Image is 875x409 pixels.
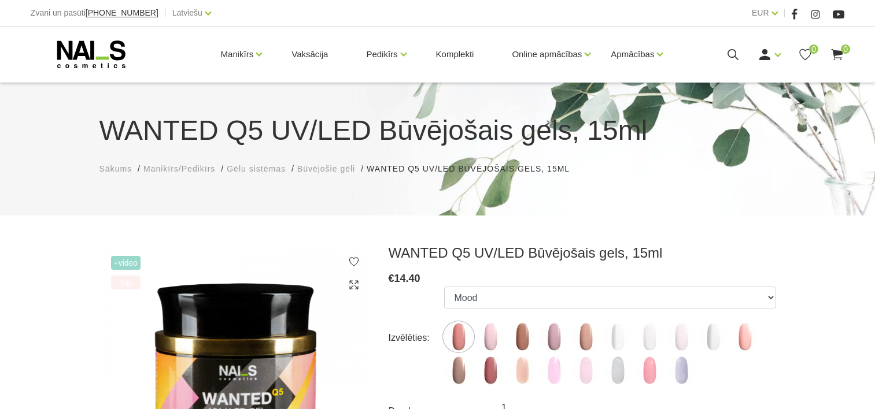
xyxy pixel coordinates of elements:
[111,256,141,270] span: +Video
[367,163,581,175] li: WANTED Q5 UV/LED Būvējošais gels, 15ml
[99,110,776,151] h1: WANTED Q5 UV/LED Būvējošais gels, 15ml
[830,47,844,62] a: 0
[699,322,728,351] img: ...
[99,164,132,173] span: Sākums
[512,31,582,77] a: Online apmācības
[508,356,537,385] img: ...
[540,322,568,351] img: ...
[282,27,337,82] a: Vaksācija
[752,6,769,20] a: EUR
[86,9,158,17] a: [PHONE_NUMBER]
[427,27,483,82] a: Komplekti
[297,163,355,175] a: Būvējošie gēli
[389,329,445,347] div: Izvēlēties:
[389,273,394,284] span: €
[476,322,505,351] img: ...
[227,163,286,175] a: Gēlu sistēmas
[111,276,141,289] span: top
[603,356,632,385] img: ...
[444,356,473,385] img: ...
[99,163,132,175] a: Sākums
[143,164,215,173] span: Manikīrs/Pedikīrs
[603,322,632,351] img: ...
[809,44,818,54] span: 0
[841,44,850,54] span: 0
[667,356,696,385] img: ...
[394,273,420,284] span: 14.40
[366,31,397,77] a: Pedikīrs
[611,31,654,77] a: Apmācības
[508,322,537,351] img: ...
[571,322,600,351] img: ...
[444,322,473,351] img: ...
[476,356,505,385] img: ...
[227,164,286,173] span: Gēlu sistēmas
[164,6,167,20] span: |
[389,244,776,262] h3: WANTED Q5 UV/LED Būvējošais gels, 15ml
[86,8,158,17] span: [PHONE_NUMBER]
[784,6,786,20] span: |
[635,356,664,385] img: ...
[31,6,158,20] div: Zvani un pasūti
[798,47,813,62] a: 0
[667,322,696,351] img: ...
[143,163,215,175] a: Manikīrs/Pedikīrs
[730,322,759,351] img: ...
[571,356,600,385] img: ...
[172,6,202,20] a: Latviešu
[297,164,355,173] span: Būvējošie gēli
[635,322,664,351] img: ...
[540,356,568,385] img: ...
[221,31,254,77] a: Manikīrs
